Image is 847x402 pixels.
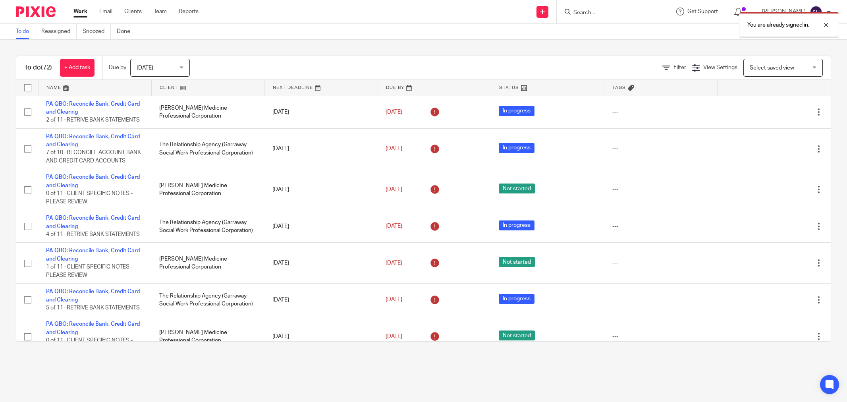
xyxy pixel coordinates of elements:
[83,24,111,39] a: Snoozed
[137,65,153,71] span: [DATE]
[46,117,140,123] span: 2 of 11 · RETRIVE BANK STATEMENTS
[499,184,535,193] span: Not started
[99,8,112,15] a: Email
[46,232,140,237] span: 4 of 11 · RETRIVE BANK STATEMENTS
[264,128,378,169] td: [DATE]
[117,24,136,39] a: Done
[151,316,264,357] td: [PERSON_NAME] Medicine Professional Corporation
[24,64,52,72] h1: To do
[386,146,402,151] span: [DATE]
[264,169,378,210] td: [DATE]
[612,85,626,90] span: Tags
[264,243,378,284] td: [DATE]
[46,305,140,311] span: 5 of 11 · RETRIVE BANK STATEMENTS
[46,338,133,352] span: 0 of 11 · CLIENT SPECIFIC NOTES - PLEASE REVIEW
[264,210,378,243] td: [DATE]
[16,6,56,17] img: Pixie
[386,109,402,115] span: [DATE]
[151,169,264,210] td: [PERSON_NAME] Medicine Professional Corporation
[612,296,710,304] div: ---
[154,8,167,15] a: Team
[46,215,140,229] a: PA QBO: Reconcile Bank, Credit Card and Clearing
[46,321,140,335] a: PA QBO: Reconcile Bank, Credit Card and Clearing
[612,186,710,193] div: ---
[73,8,87,15] a: Work
[151,96,264,128] td: [PERSON_NAME] Medicine Professional Corporation
[16,24,35,39] a: To do
[750,65,794,71] span: Select saved view
[151,284,264,316] td: The Relationship Agency (Garraway Social Work Professional Corporation)
[612,222,710,230] div: ---
[499,257,535,267] span: Not started
[264,316,378,357] td: [DATE]
[46,264,133,278] span: 1 of 11 · CLIENT SPECIFIC NOTES - PLEASE REVIEW
[151,243,264,284] td: [PERSON_NAME] Medicine Professional Corporation
[151,210,264,243] td: The Relationship Agency (Garraway Social Work Professional Corporation)
[46,248,140,261] a: PA QBO: Reconcile Bank, Credit Card and Clearing
[264,96,378,128] td: [DATE]
[46,191,133,205] span: 0 of 11 · CLIENT SPECIFIC NOTES - PLEASE REVIEW
[109,64,126,72] p: Due by
[499,143,534,153] span: In progress
[264,284,378,316] td: [DATE]
[386,334,402,339] span: [DATE]
[46,150,141,164] span: 7 of 10 · RECONCILE ACCOUNT BANK AND CREDIT CARD ACCOUNTS
[41,64,52,71] span: (72)
[499,330,535,340] span: Not started
[612,108,710,116] div: ---
[46,289,140,302] a: PA QBO: Reconcile Bank, Credit Card and Clearing
[151,128,264,169] td: The Relationship Agency (Garraway Social Work Professional Corporation)
[612,145,710,153] div: ---
[46,134,140,147] a: PA QBO: Reconcile Bank, Credit Card and Clearing
[46,101,140,115] a: PA QBO: Reconcile Bank, Credit Card and Clearing
[46,174,140,188] a: PA QBO: Reconcile Bank, Credit Card and Clearing
[60,59,95,77] a: + Add task
[386,297,402,303] span: [DATE]
[673,65,686,70] span: Filter
[499,220,534,230] span: In progress
[124,8,142,15] a: Clients
[386,224,402,229] span: [DATE]
[612,332,710,340] div: ---
[179,8,199,15] a: Reports
[41,24,77,39] a: Reassigned
[386,187,402,192] span: [DATE]
[747,21,809,29] p: You are already signed in.
[499,106,534,116] span: In progress
[386,260,402,266] span: [DATE]
[612,259,710,267] div: ---
[810,6,822,18] img: svg%3E
[703,65,737,70] span: View Settings
[499,294,534,304] span: In progress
